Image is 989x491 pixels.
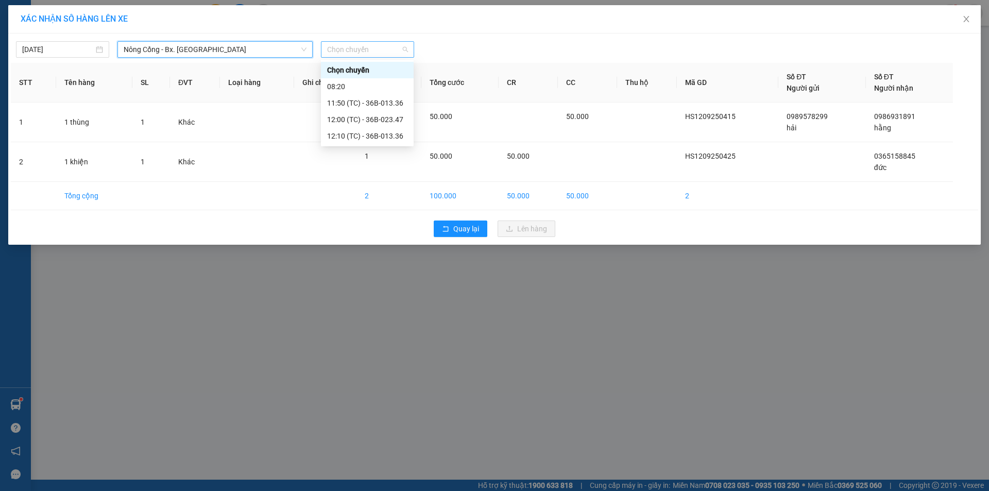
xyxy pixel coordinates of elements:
[170,103,220,142] td: Khác
[558,63,617,103] th: CC
[498,221,555,237] button: uploadLên hàng
[962,15,970,23] span: close
[51,44,84,55] span: SĐT XE
[141,118,145,126] span: 1
[499,182,558,210] td: 50.000
[421,182,499,210] td: 100.000
[507,152,530,160] span: 50.000
[442,225,449,233] span: rollback
[327,64,407,76] div: Chọn chuyến
[685,152,736,160] span: HS1209250425
[365,152,369,160] span: 1
[220,63,294,103] th: Loại hàng
[558,182,617,210] td: 50.000
[141,158,145,166] span: 1
[11,142,56,182] td: 2
[499,63,558,103] th: CR
[874,84,913,92] span: Người nhận
[327,114,407,125] div: 12:00 (TC) - 36B-023.47
[41,57,97,79] strong: PHIẾU BIÊN NHẬN
[434,221,487,237] button: rollbackQuay lại
[56,182,132,210] td: Tổng cộng
[327,97,407,109] div: 11:50 (TC) - 36B-013.36
[56,103,132,142] td: 1 thùng
[874,112,915,121] span: 0986931891
[677,182,778,210] td: 2
[124,42,306,57] span: Nông Cống - Bx. Mỹ Đình
[874,73,894,81] span: Số ĐT
[5,30,28,66] img: logo
[952,5,981,34] button: Close
[677,63,778,103] th: Mã GD
[327,130,407,142] div: 12:10 (TC) - 36B-013.36
[874,163,886,172] span: đức
[170,142,220,182] td: Khác
[327,81,407,92] div: 08:20
[56,142,132,182] td: 1 khiện
[566,112,589,121] span: 50.000
[11,63,56,103] th: STT
[430,152,452,160] span: 50.000
[301,46,307,53] span: down
[787,73,806,81] span: Số ĐT
[321,62,414,78] div: Chọn chuyến
[170,63,220,103] th: ĐVT
[874,124,891,132] span: hằng
[56,63,132,103] th: Tên hàng
[430,112,452,121] span: 50.000
[22,44,94,55] input: 12/09/2025
[327,42,408,57] span: Chọn chuyến
[787,84,820,92] span: Người gửi
[294,63,356,103] th: Ghi chú
[132,63,170,103] th: SL
[33,8,104,42] strong: CHUYỂN PHÁT NHANH ĐÔNG LÝ
[453,223,479,234] span: Quay lại
[617,63,677,103] th: Thu hộ
[21,14,128,24] span: XÁC NHẬN SỐ HÀNG LÊN XE
[787,124,796,132] span: hải
[109,42,170,53] span: HS1209250425
[11,103,56,142] td: 1
[356,182,421,210] td: 2
[874,152,915,160] span: 0365158845
[787,112,828,121] span: 0989578299
[685,112,736,121] span: HS1209250415
[421,63,499,103] th: Tổng cước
